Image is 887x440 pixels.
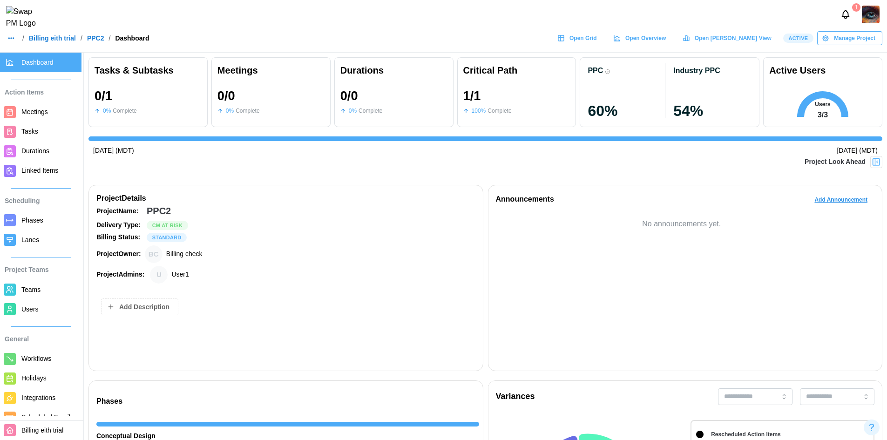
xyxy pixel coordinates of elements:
[96,193,475,204] div: Project Details
[119,299,169,315] span: Add Description
[569,32,597,45] span: Open Grid
[872,157,881,167] img: Project Look Ahead Button
[340,63,447,78] div: Durations
[625,32,666,45] span: Open Overview
[113,107,136,115] div: Complete
[21,236,39,244] span: Lanes
[147,204,171,218] div: PPC2
[166,249,203,259] div: Billing check
[103,107,111,115] div: 0 %
[496,390,535,403] div: Variances
[95,89,112,103] div: 0 / 1
[87,35,104,41] a: PPC2
[769,63,826,78] div: Active Users
[711,430,781,439] div: Rescheduled Action Items
[21,167,58,174] span: Linked Items
[817,31,882,45] button: Manage Project
[496,218,868,230] div: No announcements yet.
[217,89,235,103] div: 0 / 0
[171,270,189,280] div: User1
[673,103,752,118] div: 54 %
[862,6,880,23] a: Zulqarnain Khalil
[96,396,479,407] div: Phases
[463,89,481,103] div: 1 / 1
[814,193,867,206] span: Add Announcement
[695,32,772,45] span: Open [PERSON_NAME] View
[152,221,183,230] span: Cm At Risk
[81,35,82,41] div: /
[862,6,880,23] img: 2Q==
[108,35,110,41] div: /
[496,194,554,205] div: Announcements
[152,233,182,242] span: STANDARD
[588,103,666,118] div: 60 %
[96,206,143,217] div: Project Name:
[6,6,44,29] img: Swap PM Logo
[673,66,720,75] div: Industry PPC
[609,31,673,45] a: Open Overview
[553,31,604,45] a: Open Grid
[588,66,603,75] div: PPC
[805,157,866,167] div: Project Look Ahead
[838,7,853,22] button: Notifications
[340,89,358,103] div: 0 / 0
[21,217,43,224] span: Phases
[834,32,875,45] span: Manage Project
[93,146,134,156] div: [DATE] (MDT)
[96,250,141,257] strong: Project Owner:
[22,35,24,41] div: /
[463,63,570,78] div: Critical Path
[96,232,143,243] div: Billing Status:
[349,107,357,115] div: 0 %
[21,426,63,434] span: Billing eith trial
[21,394,55,401] span: Integrations
[807,193,874,207] button: Add Announcement
[95,63,202,78] div: Tasks & Subtasks
[472,107,486,115] div: 100 %
[21,286,41,293] span: Teams
[150,266,168,284] div: User1
[96,271,144,278] strong: Project Admins:
[21,355,51,362] span: Workflows
[852,3,860,12] div: 1
[29,35,76,41] a: Billing eith trial
[145,245,163,263] div: Billing check
[837,146,878,156] div: [DATE] (MDT)
[21,147,49,155] span: Durations
[115,35,149,41] div: Dashboard
[788,34,808,42] span: Active
[21,374,47,382] span: Holidays
[21,128,38,135] span: Tasks
[21,108,48,115] span: Meetings
[96,220,143,230] div: Delivery Type:
[677,31,778,45] a: Open [PERSON_NAME] View
[21,413,74,421] span: Scheduled Emails
[101,298,178,315] button: Add Description
[217,63,325,78] div: Meetings
[21,59,54,66] span: Dashboard
[21,305,39,313] span: Users
[359,107,382,115] div: Complete
[236,107,259,115] div: Complete
[488,107,511,115] div: Complete
[226,107,234,115] div: 0 %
